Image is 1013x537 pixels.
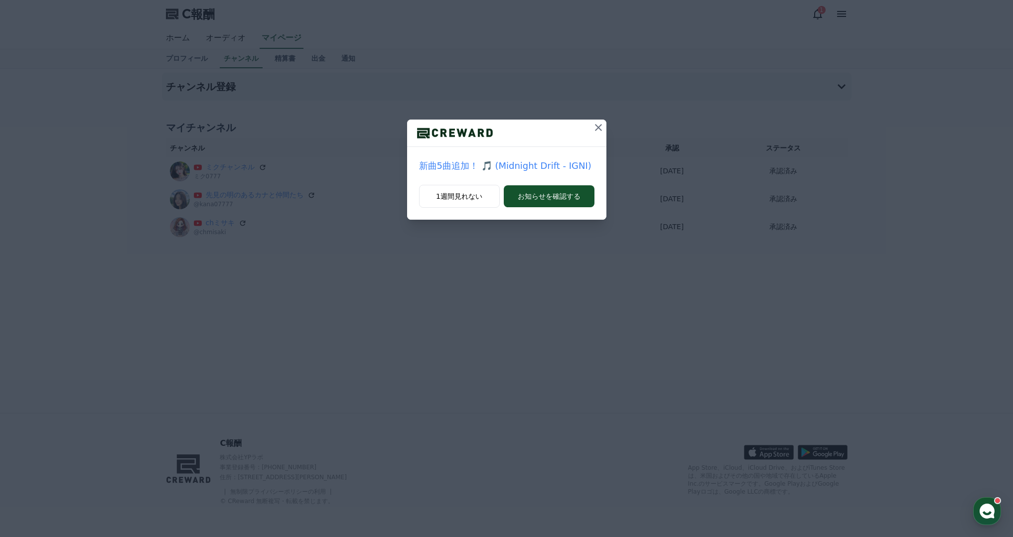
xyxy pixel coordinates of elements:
[407,126,503,140] img: ロゴ
[419,159,594,173] a: 新曲5曲追加！ 🎵 (Midnight Drift - IGNI)
[419,185,500,208] button: 1週間見れない
[419,160,591,171] font: 新曲5曲追加！ 🎵 (Midnight Drift - IGNI)
[436,192,482,200] font: 1週間見れない
[518,192,580,200] font: お知らせを確認する
[504,185,594,207] button: お知らせを確認する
